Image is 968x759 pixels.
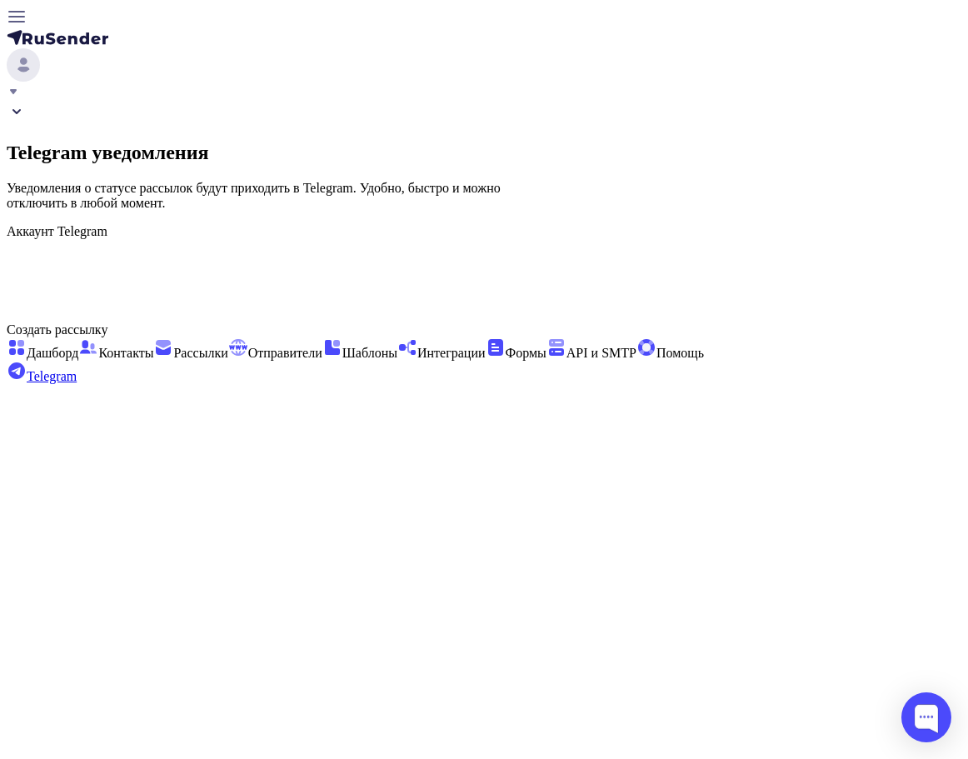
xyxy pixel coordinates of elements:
[7,142,961,164] h2: Telegram уведомления
[27,369,77,383] span: Telegram
[98,346,153,360] span: Контакты
[417,346,486,360] span: Интеграции
[7,181,961,211] p: Уведомления о статусе рассылок будут приходить в Telegram. Удобно, быстро и можно отключить в люб...
[7,369,77,383] a: Telegram
[248,346,322,360] span: Отправители
[173,346,227,360] span: Рассылки
[506,346,546,360] span: Формы
[656,346,704,360] span: Помощь
[7,322,107,337] span: Создать рассылку
[27,346,78,360] span: Дашборд
[7,224,107,238] label: Аккаунт Telegram
[566,346,636,360] span: API и SMTP
[342,346,397,360] span: Шаблоны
